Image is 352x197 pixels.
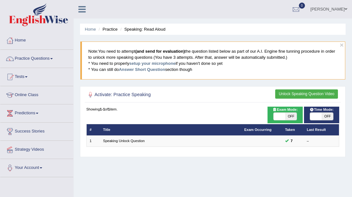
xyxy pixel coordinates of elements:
span: Exam Mode: [270,107,300,113]
div: Show exams occurring in exams [268,107,303,123]
a: Home [0,32,73,48]
span: OFF [285,113,297,120]
a: Speaking Unlock Question [103,139,145,143]
a: Strategy Videos [0,141,73,157]
span: Note: [88,49,98,54]
b: (and send for evaluation) [135,49,185,54]
th: Last Result [304,124,339,135]
a: Your Account [0,159,73,175]
a: Online Class [0,86,73,102]
div: Showing of item. [86,107,340,112]
td: 1 [86,135,100,147]
b: 1 [108,107,110,111]
blockquote: You need to attempt the question listed below as part of our A.I. Engine fine tunning procedure i... [80,42,345,79]
button: Unlock Speaking Question Video [275,89,338,99]
a: Tests [0,68,73,84]
b: 1-1 [100,107,105,111]
a: Practice Questions [0,50,73,66]
a: Answer Short Question [119,67,165,72]
a: Home [85,27,96,32]
th: Title [100,124,241,135]
li: Speaking: Read Aloud [119,26,165,32]
a: Success Stories [0,123,73,139]
span: Time Mode: [308,107,336,113]
th: # [86,124,100,135]
span: You can still take this question [289,138,295,144]
a: setup your microphone [129,61,175,66]
a: Exam Occurring [244,128,271,132]
a: Predictions [0,104,73,120]
div: – [307,139,336,144]
button: × [340,42,344,48]
span: OFF [322,113,333,120]
span: 0 [299,3,305,9]
li: Practice [97,26,117,32]
h2: Activate: Practice Speaking [86,91,243,99]
th: Taken [282,124,304,135]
